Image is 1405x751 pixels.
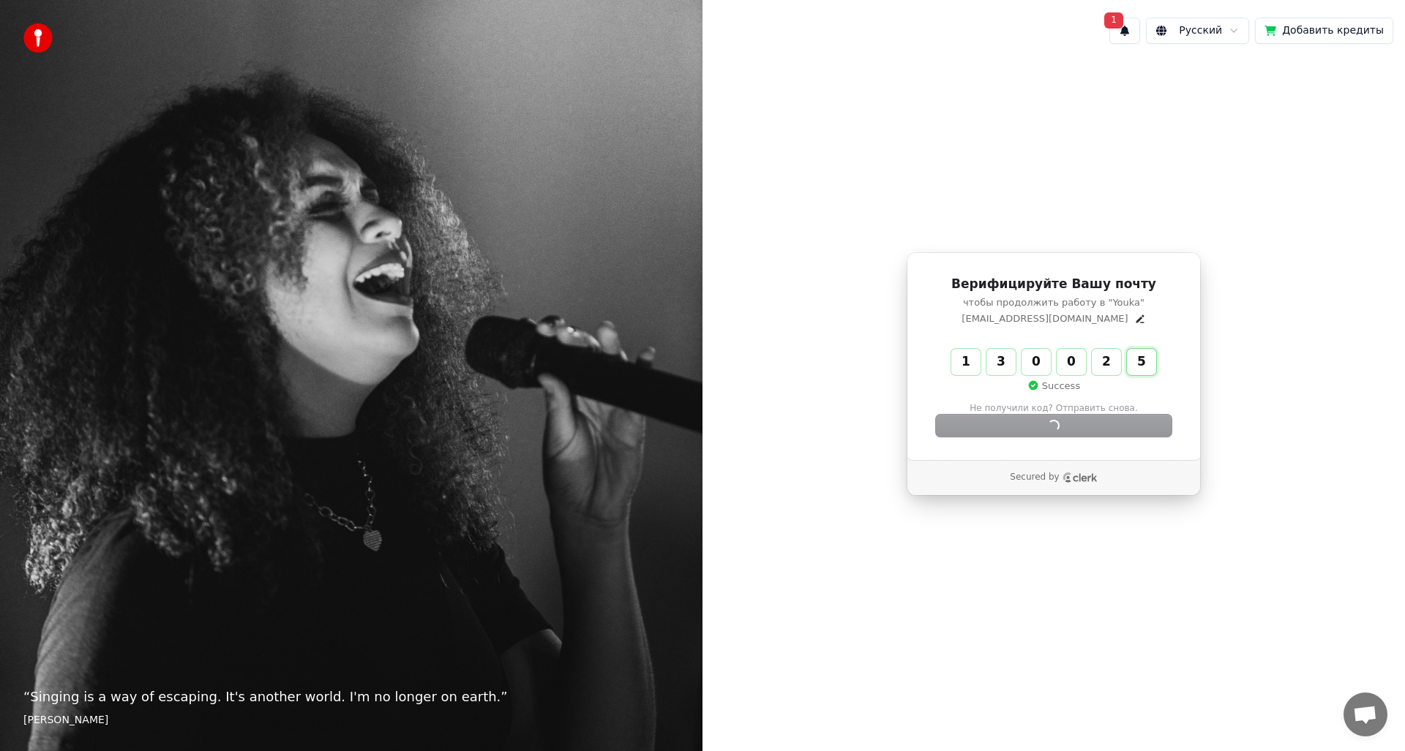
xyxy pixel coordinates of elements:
[23,23,53,53] img: youka
[1255,18,1393,44] button: Добавить кредиты
[1104,12,1123,29] span: 1
[936,276,1172,293] h1: Верифицируйте Вашу почту
[1027,380,1080,393] p: Success
[1063,472,1098,483] a: Clerk logo
[23,687,679,707] p: “ Singing is a way of escaping. It's another world. I'm no longer on earth. ”
[1010,472,1059,483] p: Secured by
[23,713,679,728] footer: [PERSON_NAME]
[962,312,1128,325] p: [EMAIL_ADDRESS][DOMAIN_NAME]
[1344,692,1387,736] div: Открытый чат
[951,349,1185,375] input: Enter verification code
[1109,18,1140,44] button: 1
[1134,313,1146,325] button: Edit
[936,296,1172,309] p: чтобы продолжить работу в "Youka"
